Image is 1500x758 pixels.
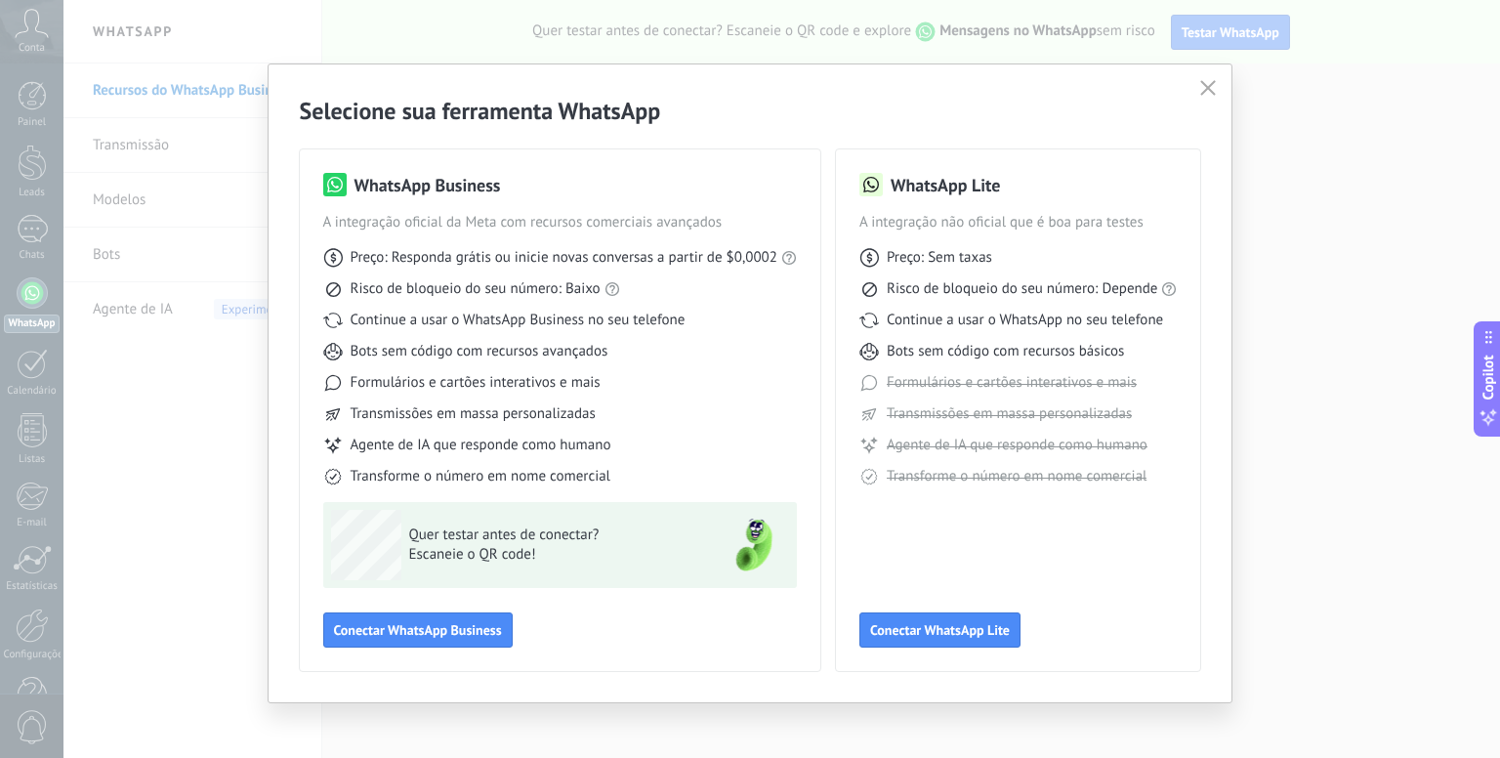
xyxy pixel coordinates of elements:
[351,467,610,486] span: Transforme o número em nome comercial
[354,173,501,197] h3: WhatsApp Business
[351,404,596,424] span: Transmissões em massa personalizadas
[887,404,1132,424] span: Transmissões em massa personalizadas
[891,173,1000,197] h3: WhatsApp Lite
[887,436,1147,455] span: Agente de IA que responde como humano
[351,342,608,361] span: Bots sem código com recursos avançados
[409,545,694,565] span: Escaneie o QR code!
[409,526,694,545] span: Quer testar antes de conectar?
[351,248,777,268] span: Preço: Responda grátis ou inicie novas conversas a partir de $0,0002
[351,279,601,299] span: Risco de bloqueio do seu número: Baixo
[887,279,1158,299] span: Risco de bloqueio do seu número: Depende
[323,612,513,648] button: Conectar WhatsApp Business
[859,213,1178,232] span: A integração não oficial que é boa para testes
[351,373,601,393] span: Formulários e cartões interativos e mais
[859,612,1021,648] button: Conectar WhatsApp Lite
[1479,356,1498,400] span: Copilot
[887,467,1146,486] span: Transforme o número em nome comercial
[300,96,1201,126] h2: Selecione sua ferramenta WhatsApp
[870,623,1010,637] span: Conectar WhatsApp Lite
[887,342,1124,361] span: Bots sem código com recursos básicos
[351,311,686,330] span: Continue a usar o WhatsApp Business no seu telefone
[719,510,789,580] img: green-phone.png
[323,213,797,232] span: A integração oficial da Meta com recursos comerciais avançados
[334,623,502,637] span: Conectar WhatsApp Business
[887,311,1163,330] span: Continue a usar o WhatsApp no seu telefone
[887,248,992,268] span: Preço: Sem taxas
[887,373,1137,393] span: Formulários e cartões interativos e mais
[351,436,611,455] span: Agente de IA que responde como humano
